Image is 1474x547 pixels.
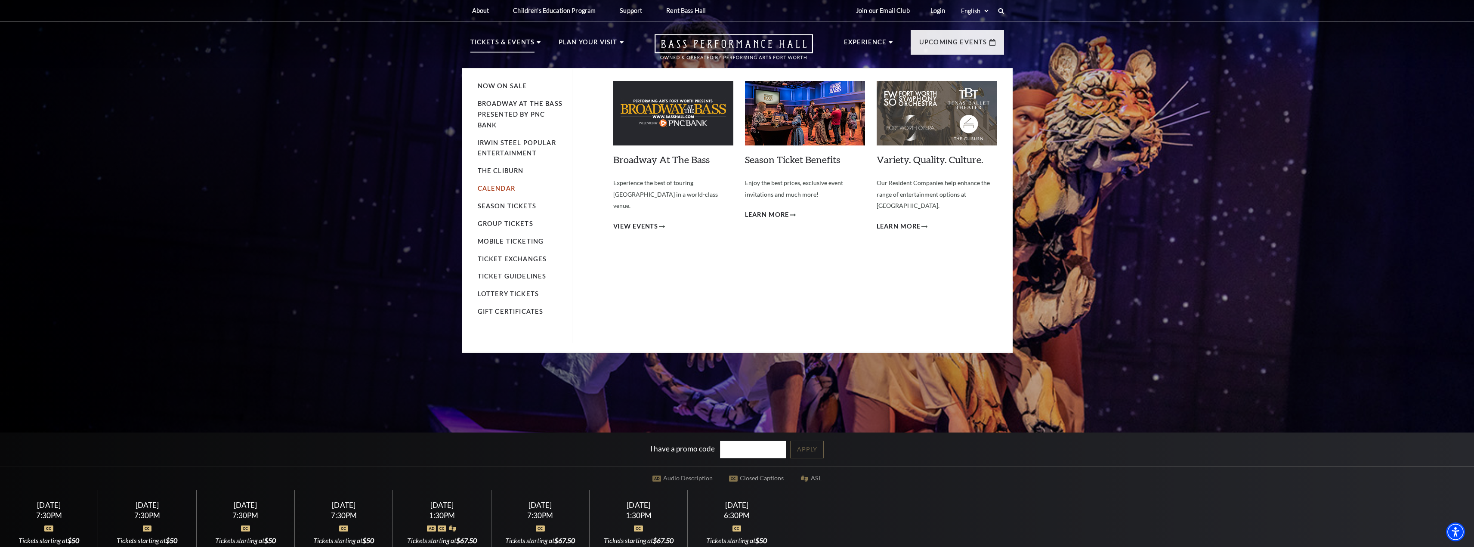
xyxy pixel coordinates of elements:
div: [DATE] [108,501,186,510]
p: Upcoming Events [919,37,987,53]
p: Tickets & Events [470,37,535,53]
span: $50 [362,536,374,544]
p: Our Resident Companies help enhance the range of entertainment options at [GEOGRAPHIC_DATA]. [877,177,997,212]
div: 7:30PM [305,512,383,519]
div: [DATE] [501,501,579,510]
a: Season Tickets [478,202,536,210]
a: Variety. Quality. Culture. [877,154,983,165]
div: Tickets starting at [403,536,481,545]
div: 7:30PM [501,512,579,519]
img: Season Ticket Benefits [745,81,865,145]
a: The Cliburn [478,167,524,174]
div: 1:30PM [600,512,677,519]
div: 6:30PM [698,512,776,519]
a: Ticket Exchanges [478,255,547,263]
a: Learn More Variety. Quality. Culture. [877,221,928,232]
img: Broadway At The Bass [613,81,733,145]
div: Tickets starting at [10,536,88,545]
p: Children's Education Program [513,7,596,14]
div: [DATE] [698,501,776,510]
span: $50 [264,536,276,544]
span: $67.50 [653,536,674,544]
a: Broadway At The Bass [613,154,710,165]
a: Calendar [478,185,515,192]
p: Experience the best of touring [GEOGRAPHIC_DATA] in a world-class venue. [613,177,733,212]
span: View Events [613,221,658,232]
div: 7:30PM [207,512,284,519]
div: [DATE] [600,501,677,510]
a: Learn More Season Ticket Benefits [745,210,796,220]
div: Tickets starting at [108,536,186,545]
div: [DATE] [207,501,284,510]
a: Season Ticket Benefits [745,154,840,165]
div: 7:30PM [10,512,88,519]
label: I have a promo code [650,444,715,453]
a: Ticket Guidelines [478,272,547,280]
div: [DATE] [305,501,383,510]
a: Open this option [624,34,844,68]
a: Group Tickets [478,220,533,227]
a: Gift Certificates [478,308,544,315]
a: View Events [613,221,665,232]
span: $50 [166,536,177,544]
p: Plan Your Visit [559,37,618,53]
div: Tickets starting at [305,536,383,545]
a: Lottery Tickets [478,290,539,297]
div: [DATE] [10,501,88,510]
select: Select: [959,7,990,15]
div: 7:30PM [108,512,186,519]
p: Support [620,7,642,14]
div: Accessibility Menu [1446,522,1465,541]
div: 1:30PM [403,512,481,519]
span: $50 [755,536,767,544]
a: Irwin Steel Popular Entertainment [478,139,556,157]
p: About [472,7,489,14]
a: Now On Sale [478,82,527,90]
div: Tickets starting at [698,536,776,545]
img: Variety. Quality. Culture. [877,81,997,145]
span: Learn More [745,210,789,220]
span: Learn More [877,221,921,232]
span: $67.50 [554,536,575,544]
div: [DATE] [403,501,481,510]
p: Experience [844,37,887,53]
div: Tickets starting at [501,536,579,545]
p: Rent Bass Hall [666,7,706,14]
div: Tickets starting at [600,536,677,545]
a: Mobile Ticketing [478,238,544,245]
p: Enjoy the best prices, exclusive event invitations and much more! [745,177,865,200]
a: Broadway At The Bass presented by PNC Bank [478,100,562,129]
span: $67.50 [456,536,477,544]
div: Tickets starting at [207,536,284,545]
span: $50 [68,536,79,544]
